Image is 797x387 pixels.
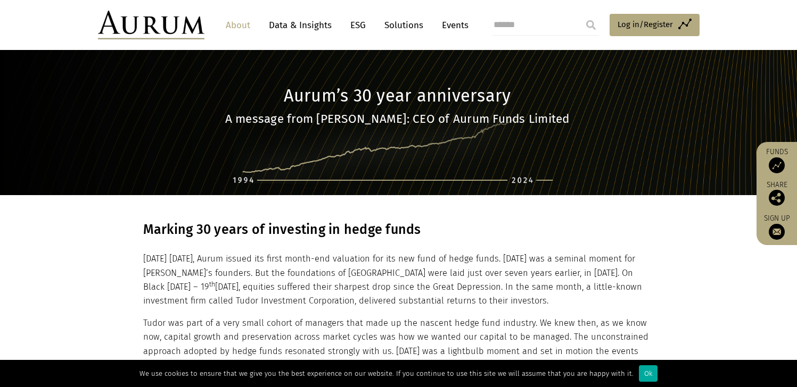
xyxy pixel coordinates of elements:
[762,181,792,206] div: Share
[437,15,469,35] a: Events
[209,280,215,288] sup: th
[143,252,652,308] p: [DATE] [DATE], Aurum issued its first month-end valuation for its new fund of hedge funds. [DATE]...
[143,222,652,246] h3: Marking 30 years of investing in hedge funds
[143,86,652,106] h1: Aurum’s 30 year anniversary
[143,316,652,373] p: Tudor was part of a very small cohort of managers that made up the nascent hedge fund industry. W...
[264,15,337,35] a: Data & Insights
[379,15,429,35] a: Solutions
[610,14,700,36] a: Log in/Register
[769,157,785,173] img: Access Funds
[762,147,792,173] a: Funds
[220,15,256,35] a: About
[345,15,371,35] a: ESG
[639,365,658,382] div: Ok
[225,112,570,126] strong: A message from [PERSON_NAME]: CEO of Aurum Funds Limited
[618,18,673,31] span: Log in/Register
[769,190,785,206] img: Share this post
[769,224,785,240] img: Sign up to our newsletter
[762,214,792,240] a: Sign up
[98,11,204,39] img: Aurum
[580,14,602,36] input: Submit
